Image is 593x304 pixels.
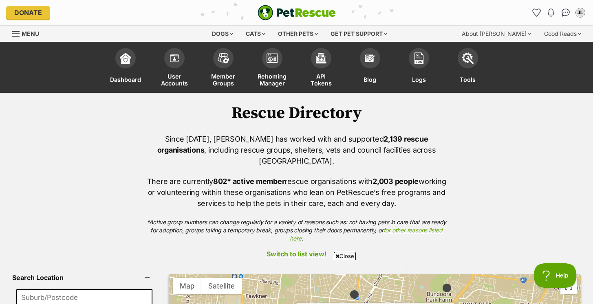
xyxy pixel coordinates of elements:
a: Dashboard [101,44,150,93]
a: API Tokens [297,44,346,93]
strong: 2,139 rescue organisations [157,135,428,154]
span: Tools [460,72,476,87]
img: api-icon-849e3a9e6f871e3acf1f60245d25b4cd0aad652aa5f5372336901a6a67317bd8.svg [315,52,327,64]
a: Donate [6,6,50,20]
header: Search Location [12,274,157,281]
img: chat-41dd97257d64d25036548639549fe6c8038ab92f7586957e7f3b1b290dea8141.svg [562,9,570,17]
a: Rehoming Manager [248,44,297,93]
span: Member Groups [209,72,238,87]
a: for other reasons listed here [290,227,442,242]
em: *Active group numbers can change regularly for a variety of reasons such as: not having pets in c... [147,219,446,242]
div: Other pets [272,26,324,42]
span: Dashboard [110,72,141,87]
a: Favourites [530,6,543,19]
img: dashboard-icon-eb2f2d2d3e046f16d808141f083e7271f6b2e854fb5c12c21221c1fb7104beca.svg [120,52,131,64]
img: logo-e224e6f780fb5917bec1dbf3a21bbac754714ae5b6737aabdf751b685950b380.svg [258,5,336,20]
div: Get pet support [325,26,393,42]
div: About [PERSON_NAME] [456,26,537,42]
iframe: Advertisement [148,263,445,300]
img: group-profile-icon-3fa3cf56718a62981997c0bc7e787c4b2cf8bcc04b72c1350f741eb67cf2f40e.svg [267,53,278,63]
div: Good Reads [538,26,587,42]
span: API Tokens [307,72,335,87]
button: My account [574,6,587,19]
span: Menu [22,30,39,37]
span: Blog [364,72,376,87]
a: PetRescue [258,5,336,20]
strong: 2,003 people [373,177,419,186]
a: Conversations [559,6,572,19]
a: User Accounts [150,44,199,93]
a: Logs [395,44,443,93]
div: Dogs [206,26,239,42]
img: tools-icon-677f8b7d46040df57c17cb185196fc8e01b2b03676c49af7ba82c462532e62ee.svg [462,52,474,64]
img: logs-icon-5bf4c29380941ae54b88474b1138927238aebebbc450bc62c8517511492d5a22.svg [413,52,425,64]
button: Notifications [545,6,558,19]
p: Since [DATE], [PERSON_NAME] has worked with and supported , including rescue groups, shelters, ve... [147,133,447,166]
span: User Accounts [160,72,189,87]
a: Blog [346,44,395,93]
span: Close [334,252,356,260]
div: Cats [240,26,271,42]
div: JL [576,9,584,17]
img: members-icon-d6bcda0bfb97e5ba05b48644448dc2971f67d37433e5abca221da40c41542bd5.svg [169,52,180,64]
strong: 802* active member [213,177,284,186]
a: Member Groups [199,44,248,93]
img: blogs-icon-e71fceff818bbaa76155c998696f2ea9b8fc06abc828b24f45ee82a475c2fd99.svg [364,52,376,64]
a: Menu [12,26,45,40]
a: Tools [443,44,492,93]
img: notifications-46538b983faf8c2785f20acdc204bb7945ddae34d4c08c2a6579f10ce5e182be.svg [548,9,554,17]
span: Rehoming Manager [258,72,287,87]
span: Logs [412,72,426,87]
img: team-members-icon-5396bd8760b3fe7c0b43da4ab00e1e3bb1a5d9ba89233759b79545d2d3fc5d0d.svg [218,53,229,63]
ul: Account quick links [530,6,587,19]
p: There are currently rescue organisations with working or volunteering within these organisations ... [147,176,447,209]
iframe: Help Scout Beacon - Open [534,263,577,288]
